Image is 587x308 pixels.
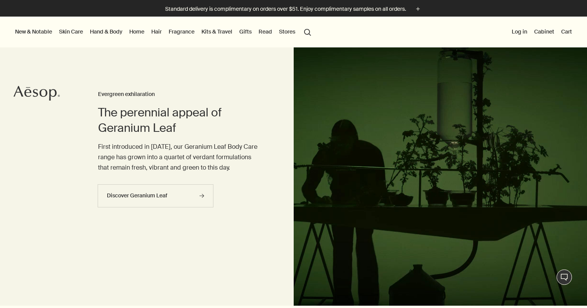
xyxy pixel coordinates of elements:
button: Log in [510,27,529,37]
a: Aesop [14,86,60,103]
nav: supplementary [510,17,573,47]
button: Stores [277,27,297,37]
p: Standard delivery is complimentary on orders over $51. Enjoy complimentary samples on all orders. [165,5,406,13]
a: Skin Care [58,27,85,37]
a: Hand & Body [88,27,124,37]
h3: Evergreen exhilaration [98,90,263,99]
a: Kits & Travel [200,27,234,37]
button: Open search [301,24,315,39]
svg: Aesop [14,86,60,101]
a: Cabinet [533,27,556,37]
button: Live Assistance [557,269,572,285]
nav: primary [14,17,315,47]
a: Hair [150,27,163,37]
a: Fragrance [167,27,196,37]
h2: The perennial appeal of Geranium Leaf [98,105,263,136]
p: First introduced in [DATE], our Geranium Leaf Body Care range has grown into a quartet of verdant... [98,141,263,173]
a: Discover Geranium Leaf [98,184,213,207]
button: Cart [560,27,573,37]
button: Standard delivery is complimentary on orders over $51. Enjoy complimentary samples on all orders. [165,5,422,13]
a: Read [257,27,274,37]
button: New & Notable [14,27,54,37]
a: Gifts [238,27,253,37]
a: Home [128,27,146,37]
